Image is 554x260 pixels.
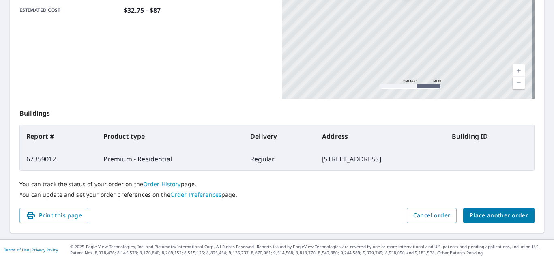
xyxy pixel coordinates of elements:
[463,208,535,223] button: Place another order
[26,211,82,221] span: Print this page
[19,191,535,198] p: You can update and set your order preferences on the page.
[70,244,550,256] p: © 2025 Eagle View Technologies, Inc. and Pictometry International Corp. All Rights Reserved. Repo...
[413,211,451,221] span: Cancel order
[19,99,535,125] p: Buildings
[124,5,161,15] p: $32.75 - $87
[244,148,316,170] td: Regular
[20,125,97,148] th: Report #
[407,208,457,223] button: Cancel order
[316,125,445,148] th: Address
[170,191,221,198] a: Order Preferences
[143,180,181,188] a: Order History
[316,148,445,170] td: [STREET_ADDRESS]
[4,247,29,253] a: Terms of Use
[97,148,244,170] td: Premium - Residential
[4,247,58,252] p: |
[244,125,316,148] th: Delivery
[513,77,525,89] a: Current Level 17, Zoom Out
[19,5,120,15] p: Estimated cost
[445,125,534,148] th: Building ID
[19,208,88,223] button: Print this page
[19,180,535,188] p: You can track the status of your order on the page.
[32,247,58,253] a: Privacy Policy
[470,211,528,221] span: Place another order
[513,64,525,77] a: Current Level 17, Zoom In
[20,148,97,170] td: 67359012
[97,125,244,148] th: Product type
